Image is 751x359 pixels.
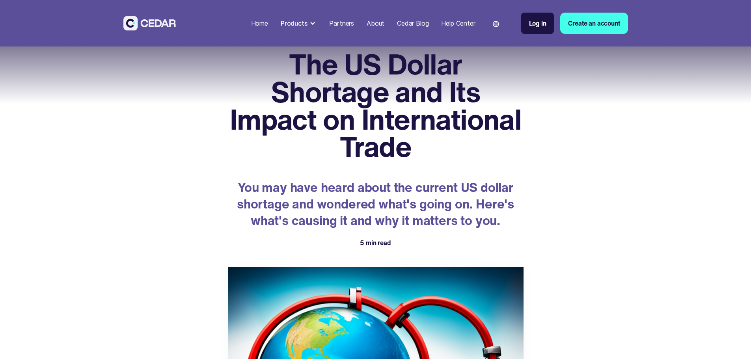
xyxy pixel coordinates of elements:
[560,13,628,34] a: Create an account
[441,19,475,28] div: Help Center
[228,179,524,229] p: You may have heard about the current US dollar shortage and wondered what's going on. Here's what...
[360,238,391,247] div: 5 min read
[529,19,546,28] div: Log in
[367,19,384,28] div: About
[397,19,429,28] div: Cedar Blog
[329,19,354,28] div: Partners
[326,15,357,32] a: Partners
[251,19,268,28] div: Home
[521,13,554,34] a: Log in
[278,15,320,31] div: Products
[363,15,388,32] a: About
[228,50,524,160] h1: The US Dollar Shortage and Its Impact on International Trade
[281,19,307,28] div: Products
[438,15,478,32] a: Help Center
[248,15,271,32] a: Home
[493,21,499,27] img: world icon
[394,15,432,32] a: Cedar Blog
